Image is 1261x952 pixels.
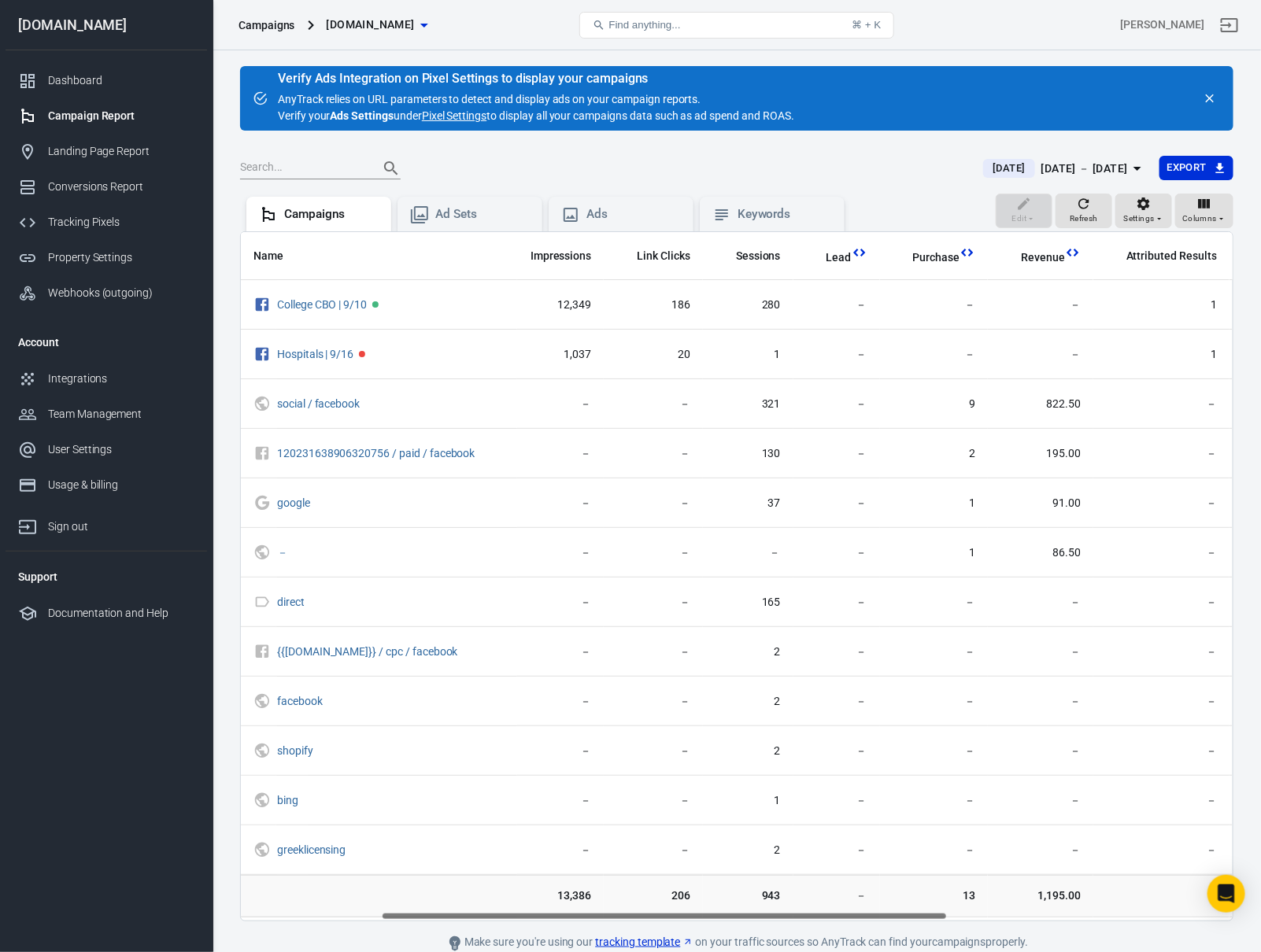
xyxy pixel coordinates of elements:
[6,169,207,205] a: Conversions Report
[327,15,415,35] span: twothreadsbyedmonds.com
[6,503,207,544] a: Sign out
[6,361,207,397] a: Integrations
[6,205,207,240] a: Tracking Pixels
[422,108,486,124] a: Pixel Settings
[852,19,881,31] div: ⌘ + K
[971,156,1159,182] button: [DATE][DATE] － [DATE]
[1175,194,1233,228] button: Columns
[6,134,207,169] a: Landing Page Report
[6,240,207,275] a: Property Settings
[6,275,207,311] a: Webhooks (outgoing)
[278,71,794,87] div: Verify Ads Integration on Pixel Settings to display your campaigns
[1211,6,1248,44] a: Sign out
[6,63,207,98] a: Dashboard
[986,161,1031,176] span: [DATE]
[595,934,693,950] a: tracking template
[435,206,530,223] div: Ad Sets
[48,72,194,89] div: Dashboard
[6,18,207,32] div: [DOMAIN_NAME]
[586,206,681,223] div: Ads
[1199,87,1221,109] button: close
[331,109,394,122] strong: Ads Settings
[1159,156,1233,180] button: Export
[240,158,366,179] input: Search...
[48,605,194,622] div: Documentation and Help
[48,371,194,387] div: Integrations
[48,143,194,160] div: Landing Page Report
[1041,159,1128,179] div: [DATE] － [DATE]
[320,10,434,39] button: [DOMAIN_NAME]
[239,17,295,33] div: Campaigns
[6,558,207,596] li: Support
[1207,875,1245,913] div: Open Intercom Messenger
[48,179,194,195] div: Conversions Report
[48,406,194,422] div: Team Management
[6,397,207,432] a: Team Management
[372,149,410,187] button: Search
[6,432,207,467] a: User Settings
[1182,212,1217,226] span: Columns
[48,477,194,493] div: Usage & billing
[6,467,207,503] a: Usage & billing
[6,323,207,361] li: Account
[1121,17,1204,33] div: Account id: GO1HsbMZ
[1115,194,1172,228] button: Settings
[48,518,194,535] div: Sign out
[48,285,194,301] div: Webhooks (outgoing)
[48,249,194,266] div: Property Settings
[6,98,207,134] a: Campaign Report
[608,19,680,31] span: Find anything...
[1070,212,1098,226] span: Refresh
[48,441,194,458] div: User Settings
[48,108,194,124] div: Campaign Report
[1056,194,1112,228] button: Refresh
[738,206,832,223] div: Keywords
[278,72,794,124] div: AnyTrack relies on URL parameters to detect and display ads on your campaign reports. Verify your...
[1124,212,1155,226] span: Settings
[48,214,194,231] div: Tracking Pixels
[284,206,379,223] div: Campaigns
[579,12,894,39] button: Find anything...⌘ + K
